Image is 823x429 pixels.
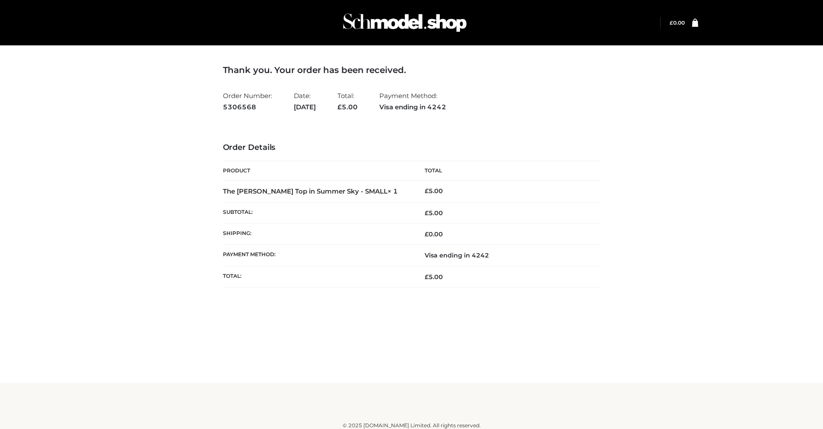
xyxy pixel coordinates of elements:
[223,224,412,245] th: Shipping:
[670,19,685,26] bdi: 0.00
[223,266,412,287] th: Total:
[425,187,443,195] bdi: 5.00
[223,202,412,223] th: Subtotal:
[425,209,443,217] span: 5.00
[223,65,601,75] h3: Thank you. Your order has been received.
[412,161,601,181] th: Total
[425,273,429,281] span: £
[223,88,272,114] li: Order Number:
[425,209,429,217] span: £
[337,103,358,111] span: 5.00
[223,245,412,266] th: Payment method:
[223,143,601,153] h3: Order Details
[425,230,429,238] span: £
[379,88,446,114] li: Payment Method:
[223,187,398,195] strong: The [PERSON_NAME] Top in Summer Sky - SMALL
[388,187,398,195] strong: × 1
[337,88,358,114] li: Total:
[223,161,412,181] th: Product
[294,102,316,113] strong: [DATE]
[412,245,601,266] td: Visa ending in 4242
[294,88,316,114] li: Date:
[337,103,342,111] span: £
[379,102,446,113] strong: Visa ending in 4242
[670,19,673,26] span: £
[425,230,443,238] bdi: 0.00
[223,102,272,113] strong: 5306568
[340,6,470,40] img: Schmodel Admin 964
[425,273,443,281] span: 5.00
[670,19,685,26] a: £0.00
[425,187,429,195] span: £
